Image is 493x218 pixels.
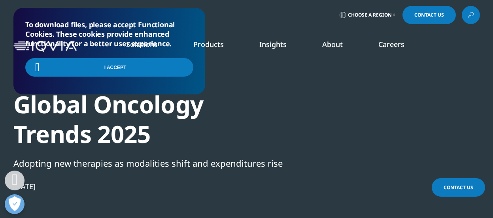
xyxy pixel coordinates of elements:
[378,39,404,49] a: Careers
[444,184,473,191] span: Contact Us
[80,28,480,65] nav: Primary
[414,13,444,17] span: Contact Us
[126,39,158,49] a: Solutions
[25,58,193,77] input: I Accept
[259,39,287,49] a: Insights
[13,182,285,191] div: [DATE]
[402,6,456,24] a: Contact Us
[432,178,485,197] a: Contact Us
[13,90,285,149] div: Global Oncology Trends 2025
[348,12,392,18] span: Choose a Region
[13,41,77,52] img: IQVIA Healthcare Information Technology and Pharma Clinical Research Company
[193,39,224,49] a: Products
[13,156,285,170] div: Adopting new therapies as modalities shift and expenditures rise
[322,39,343,49] a: About
[5,194,25,214] button: 優先設定センターを開く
